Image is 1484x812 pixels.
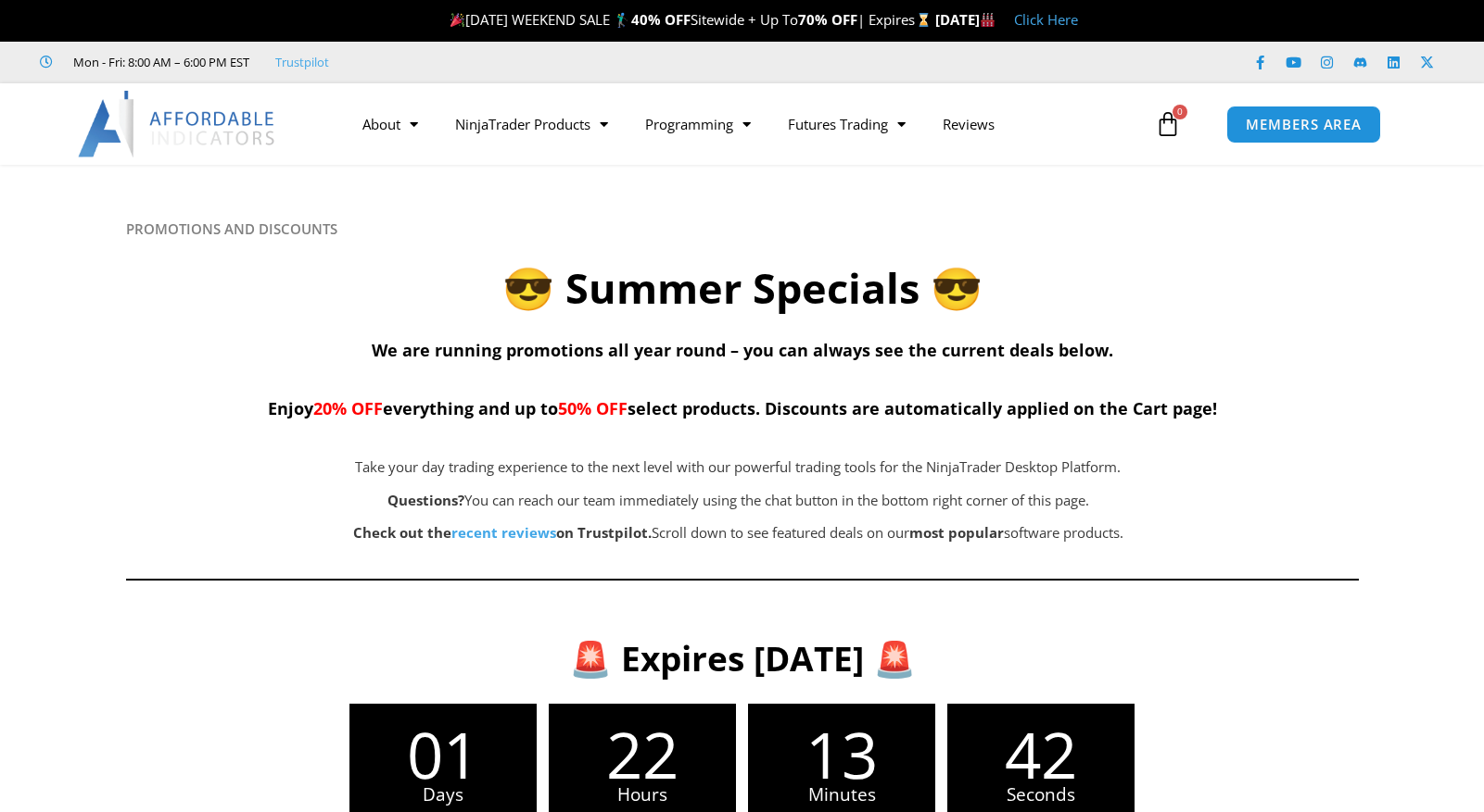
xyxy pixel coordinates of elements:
span: 42 [947,722,1135,786]
span: 0 [1173,105,1187,119]
span: 50% OFF [558,397,628,419]
span: 20% OFF [313,397,383,419]
img: ⌛ [917,13,931,27]
span: 01 [349,722,537,786]
span: Take your day trading experience to the next level with our powerful trading tools for the NinjaT... [355,457,1121,476]
a: MEMBERS AREA [1226,106,1381,144]
span: Days [349,786,537,804]
p: You can reach our team immediately using the chat button in the bottom right corner of this page. [219,488,1259,514]
span: 22 [549,722,736,786]
strong: 70% OFF [798,10,857,29]
strong: Questions? [387,491,464,509]
a: 0 [1127,97,1209,151]
strong: 40% OFF [631,10,691,29]
a: Click Here [1014,10,1078,29]
a: About [344,103,437,145]
span: Hours [549,786,736,804]
a: Futures Trading [769,103,924,145]
a: Trustpilot [275,51,329,73]
span: MEMBERS AREA [1246,118,1362,131]
h6: PROMOTIONS AND DISCOUNTS [126,220,1359,238]
strong: Check out the on Trustpilot. [353,523,652,542]
span: 13 [748,722,935,786]
strong: [DATE] [935,10,996,29]
h3: 🚨 Expires [DATE] 🚨 [156,636,1328,681]
span: [DATE] WEEKEND SALE 🏌️‍♂️ Sitewide + Up To | Expires [446,10,934,29]
a: recent reviews [451,523,556,542]
b: most popular [909,523,1004,542]
span: Enjoy everything and up to select products. Discounts are automatically applied on the Cart page! [268,397,1217,419]
span: We are running promotions all year round – you can always see the current deals below. [372,339,1113,361]
img: 🏭 [981,13,995,27]
nav: Menu [344,103,1150,145]
img: LogoAI | Affordable Indicators – NinjaTrader [78,91,277,157]
p: Scroll down to see featured deals on our software products. [219,520,1259,546]
a: NinjaTrader Products [437,103,627,145]
img: 🎉 [450,13,464,27]
span: Mon - Fri: 8:00 AM – 6:00 PM EST [69,51,249,73]
a: Reviews [924,103,1013,145]
a: Programming [627,103,769,145]
span: Minutes [748,786,935,804]
h2: 😎 Summer Specials 😎 [126,261,1359,316]
span: Seconds [947,786,1135,804]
